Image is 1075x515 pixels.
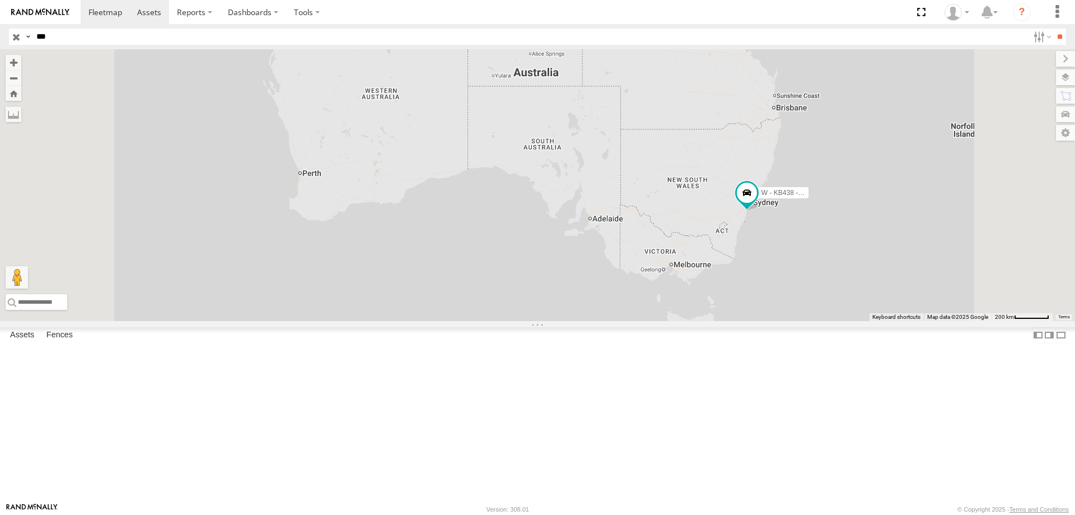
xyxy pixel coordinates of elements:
a: Terms (opens in new tab) [1058,315,1070,319]
label: Dock Summary Table to the Right [1044,327,1055,344]
label: Hide Summary Table [1055,327,1067,344]
span: 200 km [995,314,1014,320]
label: Assets [4,327,40,343]
div: Version: 308.01 [487,506,529,513]
a: Visit our Website [6,504,58,515]
button: Zoom out [6,70,21,86]
i: ? [1013,3,1031,21]
label: Dock Summary Table to the Left [1032,327,1044,344]
a: Terms and Conditions [1009,506,1069,513]
button: Drag Pegman onto the map to open Street View [6,266,28,289]
label: Search Query [24,29,32,45]
button: Zoom in [6,55,21,70]
span: Map data ©2025 Google [927,314,988,320]
label: Measure [6,106,21,122]
img: rand-logo.svg [11,8,69,16]
button: Zoom Home [6,86,21,101]
button: Keyboard shortcuts [872,313,920,321]
button: Map Scale: 200 km per 59 pixels [992,313,1053,321]
div: Tye Clark [941,4,973,21]
label: Map Settings [1056,125,1075,141]
label: Fences [41,327,78,343]
label: Search Filter Options [1029,29,1053,45]
div: © Copyright 2025 - [957,506,1069,513]
span: W - KB438 - [PERSON_NAME] [761,189,855,197]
